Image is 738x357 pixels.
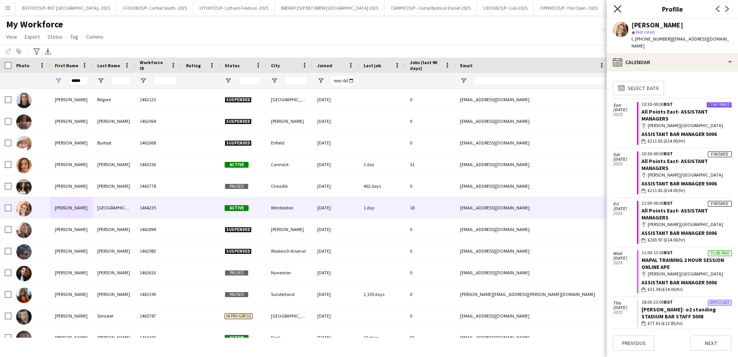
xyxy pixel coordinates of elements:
div: Calendar [607,53,738,71]
div: 10:30-00:00 [642,151,732,156]
a: Comms [83,32,107,42]
span: Not rated [636,29,655,35]
span: £211.81 (£14.00/hr) [648,187,685,194]
div: Cheadle [266,175,313,197]
div: [PERSON_NAME] [50,262,93,283]
div: [PERSON_NAME] [50,175,93,197]
span: BST [664,151,673,156]
span: Suspended [225,119,252,124]
img: Emily Rutherford [16,287,32,303]
img: Emily Carson [16,179,32,195]
div: 0 [405,219,455,240]
img: Emily Bilgore [16,93,32,108]
div: 0 [405,240,455,262]
div: [PERSON_NAME] [93,175,135,197]
span: 2025 [613,310,637,314]
div: 1464235 [135,197,181,218]
button: LYTH0725/P- Lytham Festival- 2025 [193,0,275,15]
img: Emily Robinson [16,266,32,281]
app-action-btn: Export XLSX [43,47,52,56]
div: Assistant Bar Manager 5006 [642,131,732,138]
span: In progress [225,313,252,319]
span: Active [225,335,249,341]
span: BST [664,250,673,255]
span: Sun [613,103,637,107]
div: 1463616 [135,262,181,283]
div: Stadium Bar Staff 5008 [642,313,732,320]
div: [PERSON_NAME] [50,154,93,175]
div: Deal [266,327,313,348]
div: [PERSON_NAME][GEOGRAPHIC_DATA] [642,122,732,129]
a: Tag [67,32,81,42]
input: First Name Filter Input [69,76,88,85]
span: My Workforce [6,19,63,30]
div: Nuneaton [266,262,313,283]
div: [DATE] [313,284,359,305]
span: Suspended [225,248,252,254]
span: Photo [16,63,29,68]
div: 11:00-00:00 [642,201,732,206]
div: 1462064 [135,110,181,132]
div: [PERSON_NAME][GEOGRAPHIC_DATA] [642,270,732,277]
button: Open Filter Menu [225,77,232,84]
span: Sat [613,152,637,157]
span: BST [664,101,673,107]
div: Simister [93,305,135,326]
div: [PERSON_NAME] [93,110,135,132]
span: [DATE] [613,157,637,161]
div: 1462123 [135,89,181,110]
div: [PERSON_NAME] [50,284,93,305]
span: BST [664,200,673,206]
input: Workforce ID Filter Input [154,76,177,85]
div: [DATE] [313,219,359,240]
div: Burfoot [93,132,135,153]
button: Open Filter Menu [97,77,104,84]
div: Confirmed [706,102,732,108]
span: Workforce ID [140,59,168,71]
div: [PERSON_NAME] [50,219,93,240]
div: [EMAIL_ADDRESS][DOMAIN_NAME] [455,327,610,348]
div: [PERSON_NAME] [93,262,135,283]
button: Open Filter Menu [460,77,467,84]
span: Jobs (last 90 days) [410,59,442,71]
div: Assistant Bar Manager 5006 [642,180,732,187]
div: [DATE] [313,240,359,262]
div: [PERSON_NAME] [93,240,135,262]
button: Open Filter Menu [271,77,278,84]
img: Emily Humphreys [16,244,32,260]
a: All Points East- ASSISTANT MANAGERS [642,108,708,122]
span: [DATE] [613,107,637,112]
div: 0 [405,89,455,110]
span: Thu [613,301,637,305]
div: 0 [405,132,455,153]
div: Applicant [708,300,732,306]
div: 18 [405,197,455,218]
div: Bilgore [93,89,135,110]
a: Status [44,32,66,42]
div: Finished [708,201,732,207]
input: Joined Filter Input [331,76,354,85]
div: 52 [405,327,455,348]
div: 1464193 [135,327,181,348]
div: 1463190 [135,284,181,305]
div: [PERSON_NAME] [266,219,313,240]
span: Status [225,63,240,68]
span: [DATE] [613,256,637,260]
div: [PERSON_NAME] [93,284,135,305]
span: Export [25,33,40,40]
div: 1463778 [135,175,181,197]
div: 1,155 days [359,284,405,305]
div: [PERSON_NAME] [93,219,135,240]
span: 2025 [613,161,637,166]
a: [PERSON_NAME]- o2 standing [642,306,716,313]
button: APEA0825/P- All Points East- 2025 [604,0,681,15]
button: Open Filter Menu [317,77,324,84]
div: 1462068 [135,132,181,153]
a: All Points East- ASSISTANT MANAGERS [642,207,708,221]
div: 0 [405,305,455,326]
div: [GEOGRAPHIC_DATA] [266,305,313,326]
div: [EMAIL_ADDRESS][DOMAIN_NAME] [455,89,610,110]
div: [EMAIL_ADDRESS][DOMAIN_NAME] [455,305,610,326]
div: [PERSON_NAME] [50,197,93,218]
span: £31.38 (£14.00/hr) [648,286,683,293]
